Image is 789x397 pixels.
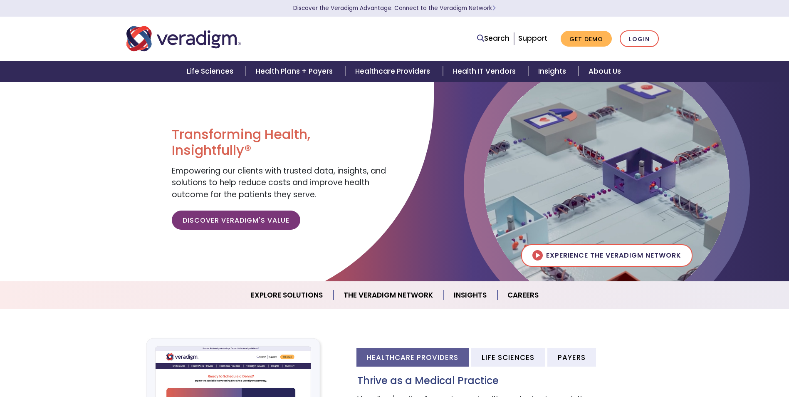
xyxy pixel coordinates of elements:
[471,348,545,367] li: Life Sciences
[492,4,496,12] span: Learn More
[177,61,246,82] a: Life Sciences
[334,285,444,306] a: The Veradigm Network
[444,285,497,306] a: Insights
[518,33,547,43] a: Support
[443,61,528,82] a: Health IT Vendors
[241,285,334,306] a: Explore Solutions
[620,30,659,47] a: Login
[497,285,549,306] a: Careers
[477,33,510,44] a: Search
[172,165,386,200] span: Empowering our clients with trusted data, insights, and solutions to help reduce costs and improv...
[357,375,663,387] h3: Thrive as a Medical Practice
[172,211,300,230] a: Discover Veradigm's Value
[528,61,579,82] a: Insights
[561,31,612,47] a: Get Demo
[345,61,443,82] a: Healthcare Providers
[172,127,388,159] h1: Transforming Health, Insightfully®
[547,348,596,367] li: Payers
[579,61,631,82] a: About Us
[356,348,469,367] li: Healthcare Providers
[246,61,345,82] a: Health Plans + Payers
[293,4,496,12] a: Discover the Veradigm Advantage: Connect to the Veradigm NetworkLearn More
[126,25,241,52] img: Veradigm logo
